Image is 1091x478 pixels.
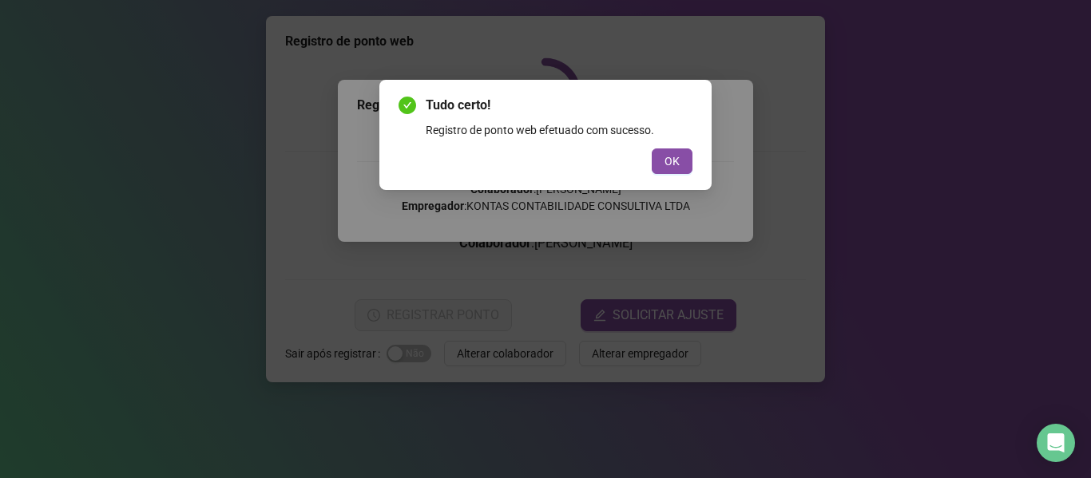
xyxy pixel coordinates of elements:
span: check-circle [399,97,416,114]
div: Registro de ponto web efetuado com sucesso. [426,121,692,139]
span: Tudo certo! [426,96,692,115]
div: Open Intercom Messenger [1037,424,1075,462]
span: OK [665,152,680,170]
button: OK [652,148,692,174]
